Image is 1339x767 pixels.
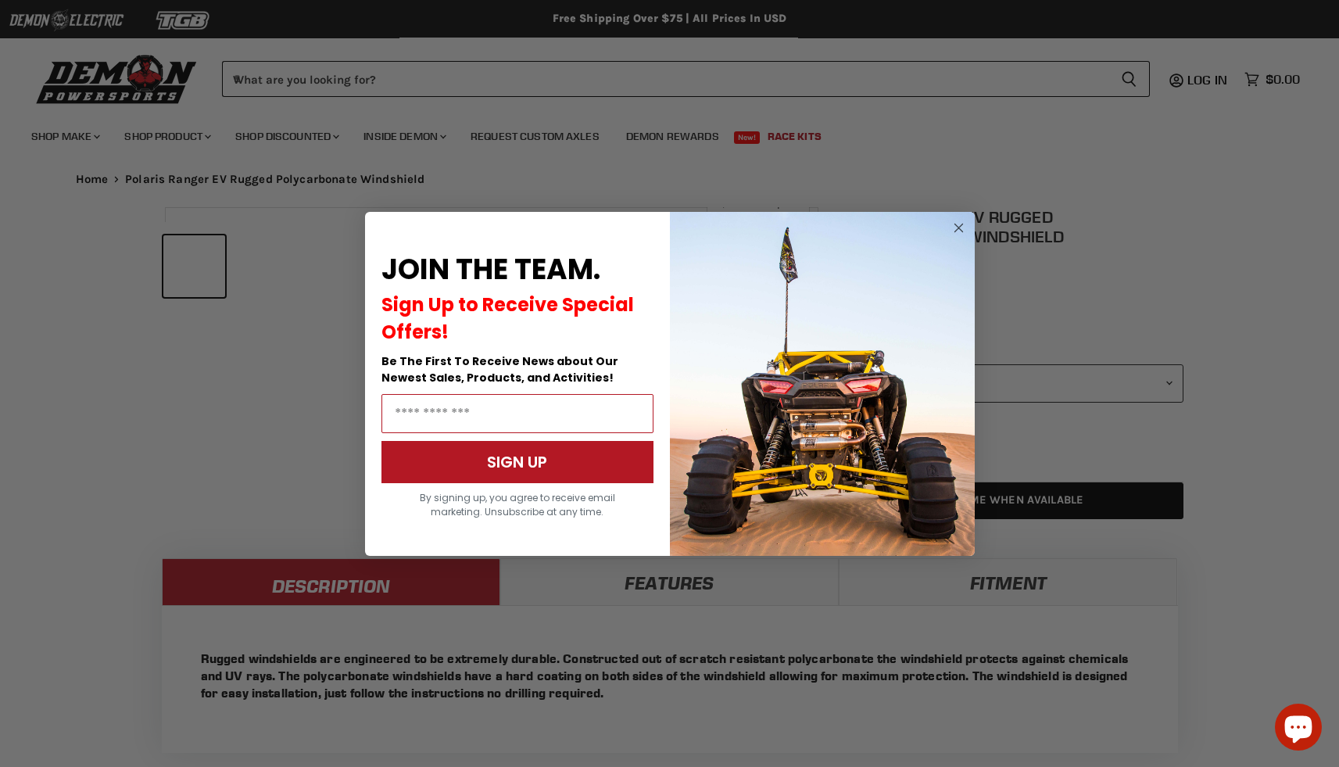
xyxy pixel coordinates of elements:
button: SIGN UP [381,441,653,483]
span: By signing up, you agree to receive email marketing. Unsubscribe at any time. [420,491,615,518]
span: Be The First To Receive News about Our Newest Sales, Products, and Activities! [381,353,618,385]
inbox-online-store-chat: Shopify online store chat [1270,704,1326,754]
img: a9095488-b6e7-41ba-879d-588abfab540b.jpeg [670,212,975,556]
input: Email Address [381,394,653,433]
button: Close dialog [949,218,968,238]
span: Sign Up to Receive Special Offers! [381,292,634,345]
span: JOIN THE TEAM. [381,249,600,289]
